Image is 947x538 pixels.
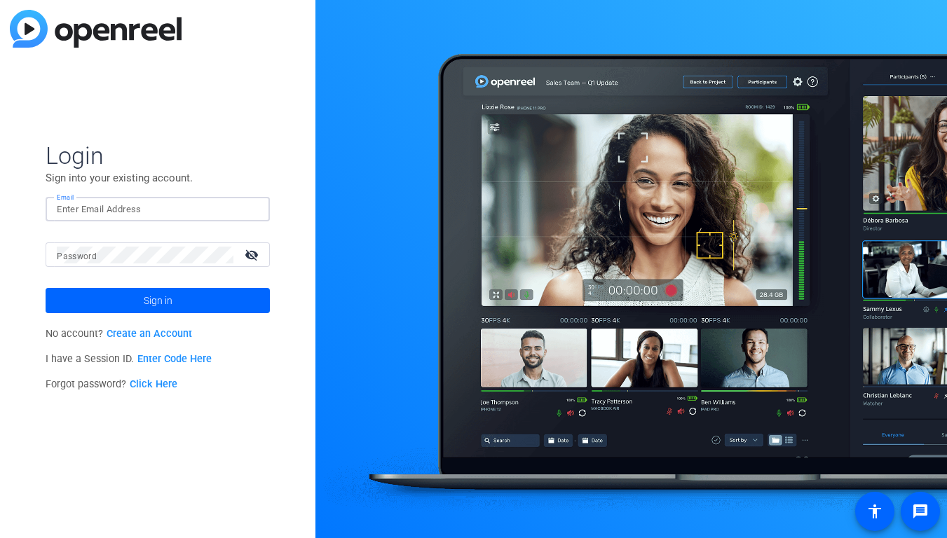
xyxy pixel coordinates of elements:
[912,503,929,520] mat-icon: message
[46,328,192,340] span: No account?
[46,170,270,186] p: Sign into your existing account.
[57,193,74,201] mat-label: Email
[130,378,177,390] a: Click Here
[57,201,259,218] input: Enter Email Address
[137,353,212,365] a: Enter Code Here
[46,288,270,313] button: Sign in
[236,244,270,265] mat-icon: visibility_off
[46,141,270,170] span: Login
[46,378,177,390] span: Forgot password?
[107,328,192,340] a: Create an Account
[46,353,212,365] span: I have a Session ID.
[866,503,883,520] mat-icon: accessibility
[57,251,97,261] mat-label: Password
[10,10,182,48] img: blue-gradient.svg
[144,283,172,318] span: Sign in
